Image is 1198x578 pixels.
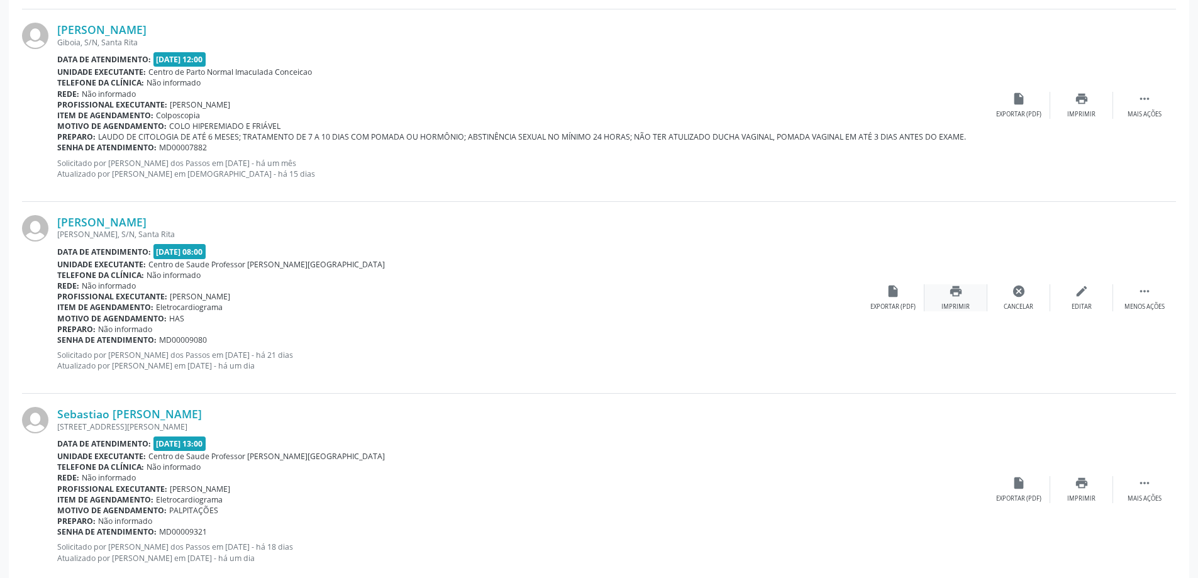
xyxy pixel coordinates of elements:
div: Giboia, S/N, Santa Rita [57,37,987,48]
span: Não informado [98,324,152,335]
b: Data de atendimento: [57,438,151,449]
p: Solicitado por [PERSON_NAME] dos Passos em [DATE] - há 21 dias Atualizado por [PERSON_NAME] em [D... [57,350,862,371]
img: img [22,407,48,433]
b: Unidade executante: [57,259,146,270]
span: COLO HIPEREMIADO E FRIÁVEL [169,121,280,131]
span: Eletrocardiograma [156,494,223,505]
div: Imprimir [1067,494,1095,503]
b: Senha de atendimento: [57,526,157,537]
div: Exportar (PDF) [996,494,1041,503]
span: HAS [169,313,184,324]
i: insert_drive_file [1012,476,1026,490]
div: Editar [1072,303,1092,311]
span: Colposcopia [156,110,200,121]
b: Motivo de agendamento: [57,505,167,516]
span: Não informado [147,270,201,281]
div: [STREET_ADDRESS][PERSON_NAME] [57,421,987,432]
span: PALPITAÇÕES [169,505,218,516]
i: print [949,284,963,298]
b: Rede: [57,472,79,483]
b: Senha de atendimento: [57,142,157,153]
div: Mais ações [1128,494,1162,503]
span: Não informado [98,516,152,526]
p: Solicitado por [PERSON_NAME] dos Passos em [DATE] - há 18 dias Atualizado por [PERSON_NAME] em [D... [57,542,987,563]
div: Cancelar [1004,303,1033,311]
i:  [1138,284,1151,298]
span: Não informado [82,281,136,291]
p: Solicitado por [PERSON_NAME] dos Passos em [DATE] - há um mês Atualizado por [PERSON_NAME] em [DE... [57,158,987,179]
i: insert_drive_file [1012,92,1026,106]
div: Exportar (PDF) [870,303,916,311]
b: Rede: [57,89,79,99]
b: Profissional executante: [57,99,167,110]
b: Profissional executante: [57,291,167,302]
div: Exportar (PDF) [996,110,1041,119]
b: Telefone da clínica: [57,77,144,88]
b: Profissional executante: [57,484,167,494]
div: Mais ações [1128,110,1162,119]
b: Data de atendimento: [57,247,151,257]
a: [PERSON_NAME] [57,23,147,36]
b: Telefone da clínica: [57,270,144,281]
span: Centro de Saude Professor [PERSON_NAME][GEOGRAPHIC_DATA] [148,259,385,270]
span: LAUDO DE CITOLOGIA DE ATÉ 6 MESES; TRATAMENTO DE 7 A 10 DIAS COM POMADA OU HORMÔNIO; ABSTINÊNCIA ... [98,131,966,142]
i: insert_drive_file [886,284,900,298]
div: Imprimir [1067,110,1095,119]
img: img [22,23,48,49]
b: Telefone da clínica: [57,462,144,472]
span: MD00009321 [159,526,207,537]
span: [PERSON_NAME] [170,291,230,302]
a: [PERSON_NAME] [57,215,147,229]
i:  [1138,92,1151,106]
b: Preparo: [57,131,96,142]
b: Motivo de agendamento: [57,313,167,324]
i: cancel [1012,284,1026,298]
span: [PERSON_NAME] [170,484,230,494]
b: Data de atendimento: [57,54,151,65]
i:  [1138,476,1151,490]
span: Não informado [147,462,201,472]
div: Menos ações [1124,303,1165,311]
b: Item de agendamento: [57,494,153,505]
i: print [1075,92,1089,106]
span: Não informado [82,89,136,99]
div: [PERSON_NAME], S/N, Santa Rita [57,229,862,240]
i: edit [1075,284,1089,298]
b: Preparo: [57,324,96,335]
span: [DATE] 08:00 [153,244,206,258]
i: print [1075,476,1089,490]
b: Item de agendamento: [57,110,153,121]
span: Não informado [147,77,201,88]
b: Unidade executante: [57,451,146,462]
span: Não informado [82,472,136,483]
b: Item de agendamento: [57,302,153,313]
b: Motivo de agendamento: [57,121,167,131]
span: [PERSON_NAME] [170,99,230,110]
div: Imprimir [941,303,970,311]
b: Preparo: [57,516,96,526]
span: Centro de Parto Normal Imaculada Conceicao [148,67,312,77]
b: Senha de atendimento: [57,335,157,345]
span: [DATE] 13:00 [153,436,206,451]
img: img [22,215,48,242]
span: Eletrocardiograma [156,302,223,313]
span: Centro de Saude Professor [PERSON_NAME][GEOGRAPHIC_DATA] [148,451,385,462]
a: Sebastiao [PERSON_NAME] [57,407,202,421]
b: Unidade executante: [57,67,146,77]
span: MD00009080 [159,335,207,345]
span: MD00007882 [159,142,207,153]
b: Rede: [57,281,79,291]
span: [DATE] 12:00 [153,52,206,67]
